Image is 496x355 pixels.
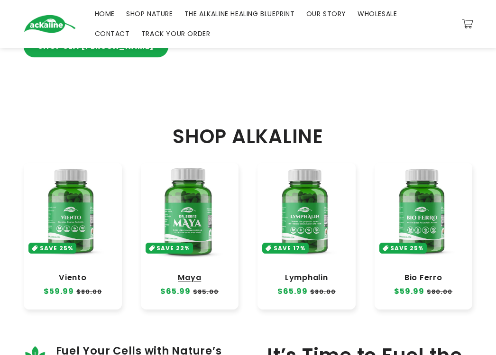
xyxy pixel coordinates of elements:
a: Maya [150,273,230,282]
span: THE ALKALINE HEALING BLUEPRINT [184,9,295,18]
a: THE ALKALINE HEALING BLUEPRINT [179,4,301,24]
a: HOME [89,4,120,24]
a: CONTACT [89,24,136,44]
a: SHOP NATURE [120,4,179,24]
a: Bio Ferro [384,273,463,282]
a: TRACK YOUR ORDER [136,24,216,44]
ul: Slider [24,163,472,309]
img: Ackaline [24,15,76,33]
a: OUR STORY [301,4,352,24]
span: OUR STORY [306,9,346,18]
span: WHOLESALE [358,9,397,18]
a: Viento [33,273,112,282]
span: SHOP NATURE [126,9,173,18]
span: CONTACT [95,29,130,38]
h2: SHOP ALKALINE [24,125,472,148]
span: TRACK YOUR ORDER [141,29,211,38]
a: WHOLESALE [352,4,403,24]
a: Lymphalin [267,273,346,282]
span: HOME [95,9,115,18]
